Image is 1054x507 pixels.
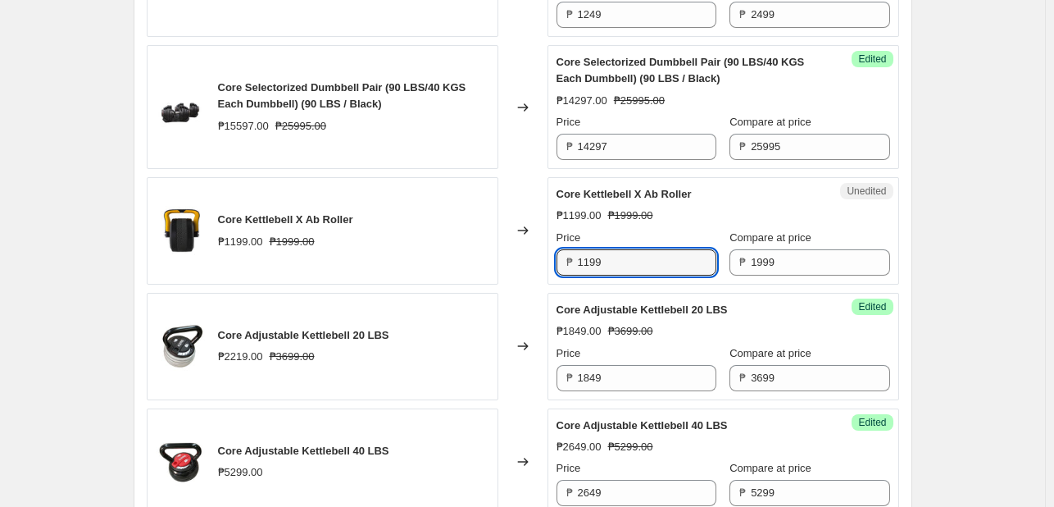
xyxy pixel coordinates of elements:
span: Compare at price [729,116,811,128]
span: Edited [858,300,886,313]
strike: ₱1999.00 [270,234,315,250]
div: ₱1199.00 [218,234,263,250]
span: ₱ [739,486,746,499]
strike: ₱25995.00 [614,93,665,109]
span: Core Selectorized Dumbbell Pair (90 LBS/40 KGS Each Dumbbell) (90 LBS / Black) [218,81,466,110]
span: ₱ [739,8,746,21]
div: ₱1849.00 [557,323,602,340]
div: ₱1199.00 [557,208,602,224]
span: Edited [858,416,886,429]
div: ₱2649.00 [557,439,602,455]
span: ₱ [739,372,746,384]
span: Core Adjustable Kettlebell 20 LBS [557,304,728,316]
span: ₱ [739,256,746,268]
span: Core Selectorized Dumbbell Pair (90 LBS/40 KGS Each Dumbbell) (90 LBS / Black) [557,56,805,84]
img: CoreAdjustableKettlebell20LBS99_80x.jpg [156,322,205,371]
img: CoreKettlebellXAbRoller99_80x.jpg [156,206,205,255]
span: Compare at price [729,462,811,474]
span: Core Kettlebell X Ab Roller [557,188,692,200]
div: ₱15597.00 [218,118,269,135]
span: Core Adjustable Kettlebell 40 LBS [218,445,389,457]
strike: ₱25995.00 [275,118,326,135]
span: Edited [858,53,886,66]
span: Core Adjustable Kettlebell 40 LBS [557,419,728,432]
span: ₱ [566,8,573,21]
span: Core Kettlebell X Ab Roller [218,213,353,226]
strike: ₱5299.00 [608,439,653,455]
span: Compare at price [729,347,811,359]
span: Core Adjustable Kettlebell 20 LBS [218,329,389,341]
span: ₱ [566,140,573,153]
strike: ₱1999.00 [608,208,653,224]
div: ₱14297.00 [557,93,607,109]
span: ₱ [739,140,746,153]
img: core_selectorized_dumbbels_1_0eb3d727-9b7f-4c70-b240-c0ea06fb41bc_80x.jpg [156,83,205,132]
strike: ₱3699.00 [270,349,315,365]
img: CoreAdjustableKettlebell40LBS99_80x.jpg [156,437,205,486]
span: Compare at price [729,231,811,244]
span: Unedited [847,185,886,198]
div: ₱5299.00 [218,464,263,481]
span: ₱ [566,372,573,384]
span: Price [557,462,581,474]
strike: ₱3699.00 [608,323,653,340]
span: Price [557,347,581,359]
span: Price [557,231,581,244]
span: Price [557,116,581,128]
span: ₱ [566,256,573,268]
div: ₱2219.00 [218,349,263,365]
span: ₱ [566,486,573,499]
